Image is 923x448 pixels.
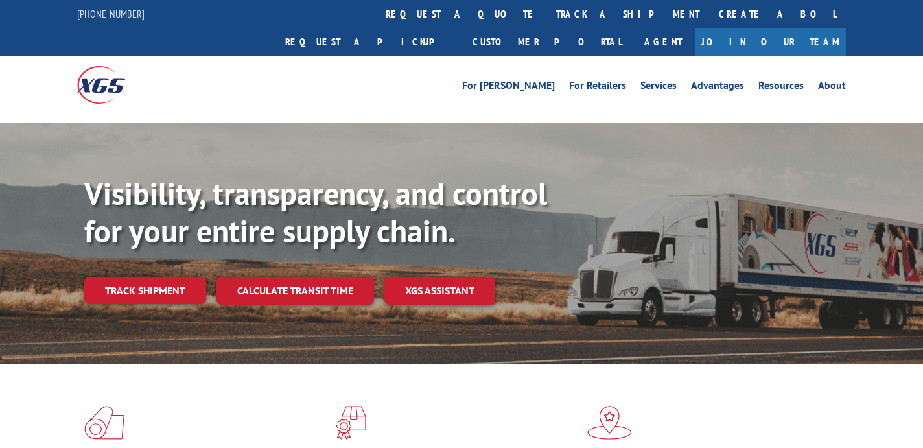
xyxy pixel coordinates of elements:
[462,80,555,95] a: For [PERSON_NAME]
[818,80,846,95] a: About
[695,28,846,56] a: Join Our Team
[84,277,206,304] a: Track shipment
[640,80,677,95] a: Services
[336,406,366,440] img: xgs-icon-focused-on-flooring-red
[216,277,374,305] a: Calculate transit time
[463,28,631,56] a: Customer Portal
[84,406,124,440] img: xgs-icon-total-supply-chain-intelligence-red
[275,28,463,56] a: Request a pickup
[84,173,547,251] b: Visibility, transparency, and control for your entire supply chain.
[77,7,145,20] a: [PHONE_NUMBER]
[569,80,626,95] a: For Retailers
[384,277,495,305] a: XGS ASSISTANT
[758,80,804,95] a: Resources
[631,28,695,56] a: Agent
[691,80,744,95] a: Advantages
[587,406,632,440] img: xgs-icon-flagship-distribution-model-red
